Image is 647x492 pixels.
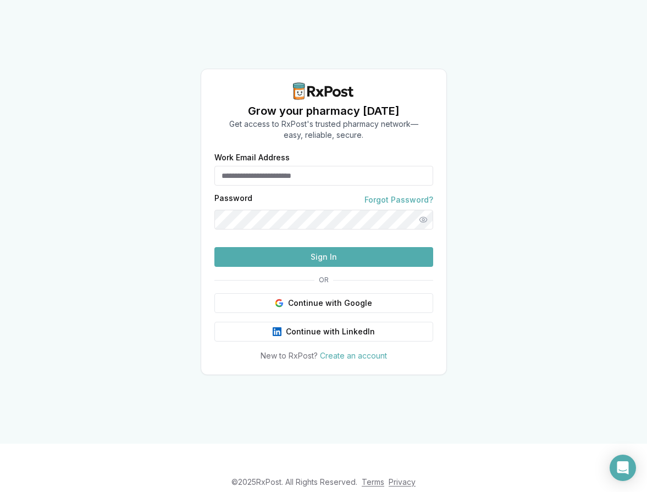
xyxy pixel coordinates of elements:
[229,103,418,119] h1: Grow your pharmacy [DATE]
[214,154,433,161] label: Work Email Address
[314,276,333,284] span: OR
[229,119,418,141] p: Get access to RxPost's trusted pharmacy network— easy, reliable, secure.
[610,455,636,481] div: Open Intercom Messenger
[362,477,384,487] a: Terms
[413,210,433,230] button: Show password
[214,247,433,267] button: Sign In
[320,351,387,360] a: Create an account
[214,194,252,205] label: Password
[389,477,416,487] a: Privacy
[289,82,359,100] img: RxPost Logo
[275,299,284,307] img: Google
[261,351,318,360] span: New to RxPost?
[214,322,433,342] button: Continue with LinkedIn
[214,293,433,313] button: Continue with Google
[364,194,433,205] a: Forgot Password?
[273,327,281,336] img: LinkedIn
